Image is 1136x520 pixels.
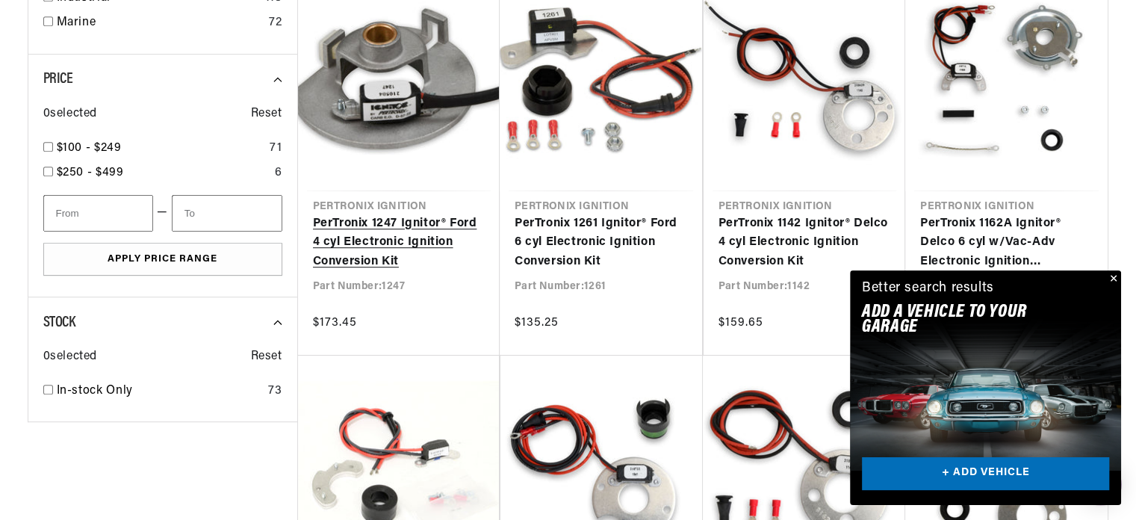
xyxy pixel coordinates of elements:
a: PerTronix 1261 Ignitor® Ford 6 cyl Electronic Ignition Conversion Kit [515,214,687,272]
div: Shipping [15,227,284,241]
div: 71 [270,139,282,158]
span: Reset [251,347,282,367]
div: Better search results [862,278,994,300]
div: Payment, Pricing, and Promotions [15,350,284,365]
a: Payment, Pricing, and Promotions FAQ [15,374,284,397]
a: Orders FAQ [15,312,284,335]
a: PerTronix 1247 Ignitor® Ford 4 cyl Electronic Ignition Conversion Kit [313,214,485,272]
input: To [172,195,282,232]
a: PerTronix 1142 Ignitor® Delco 4 cyl Electronic Ignition Conversion Kit [718,214,891,272]
h2: Add A VEHICLE to your garage [862,305,1072,335]
span: 0 selected [43,105,97,124]
button: Close [1103,270,1121,288]
a: + ADD VEHICLE [862,457,1109,491]
div: 72 [269,13,282,33]
a: In-stock Only [57,382,263,401]
a: PerTronix 1162A Ignitor® Delco 6 cyl w/Vac-Adv Electronic Ignition Conversion Kit [920,214,1093,272]
a: Marine [57,13,264,33]
span: — [157,203,168,223]
div: JBA Performance Exhaust [15,165,284,179]
span: Reset [251,105,282,124]
div: Orders [15,288,284,303]
a: POWERED BY ENCHANT [205,430,288,445]
div: 73 [268,382,282,401]
span: Stock [43,315,75,330]
span: $100 - $249 [57,142,122,154]
a: FAQ [15,127,284,150]
span: 0 selected [43,347,97,367]
div: Ignition Products [15,104,284,118]
button: Apply Price Range [43,243,282,276]
a: FAQs [15,189,284,212]
a: Shipping FAQs [15,250,284,273]
button: Contact Us [15,400,284,426]
input: From [43,195,154,232]
div: 6 [275,164,282,183]
span: $250 - $499 [57,167,124,179]
span: Price [43,72,73,87]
